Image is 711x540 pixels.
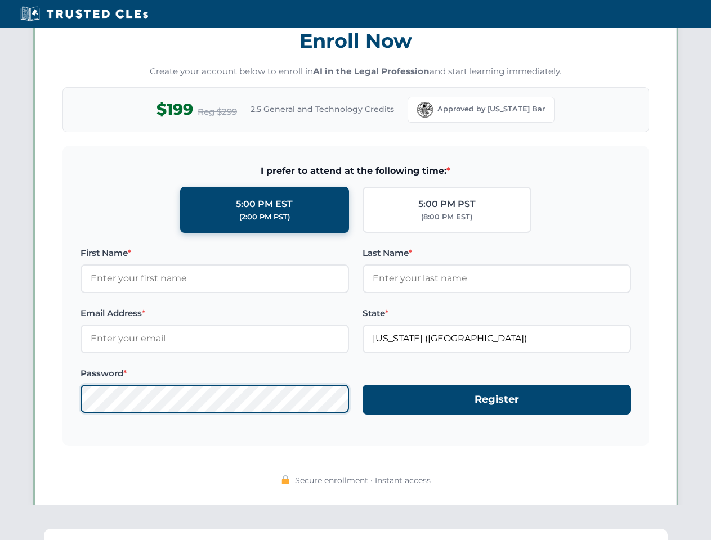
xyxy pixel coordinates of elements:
[156,97,193,122] span: $199
[81,367,349,380] label: Password
[281,475,290,484] img: 🔒
[81,246,349,260] label: First Name
[251,103,394,115] span: 2.5 General and Technology Credits
[437,103,545,115] span: Approved by [US_STATE] Bar
[363,325,631,353] input: Florida (FL)
[363,246,631,260] label: Last Name
[239,211,290,223] div: (2:00 PM PST)
[81,264,349,292] input: Enter your first name
[363,385,631,415] button: Register
[421,211,472,223] div: (8:00 PM EST)
[62,23,649,58] h3: Enroll Now
[17,6,151,22] img: Trusted CLEs
[236,197,293,211] div: 5:00 PM EST
[417,102,433,118] img: Florida Bar
[198,105,237,119] span: Reg $299
[81,307,349,320] label: Email Address
[62,65,649,78] p: Create your account below to enroll in and start learning immediately.
[81,164,631,178] span: I prefer to attend at the following time:
[295,474,431,487] span: Secure enrollment • Instant access
[81,325,349,353] input: Enter your email
[313,66,430,76] strong: AI in the Legal Profession
[363,264,631,292] input: Enter your last name
[418,197,476,211] div: 5:00 PM PST
[363,307,631,320] label: State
